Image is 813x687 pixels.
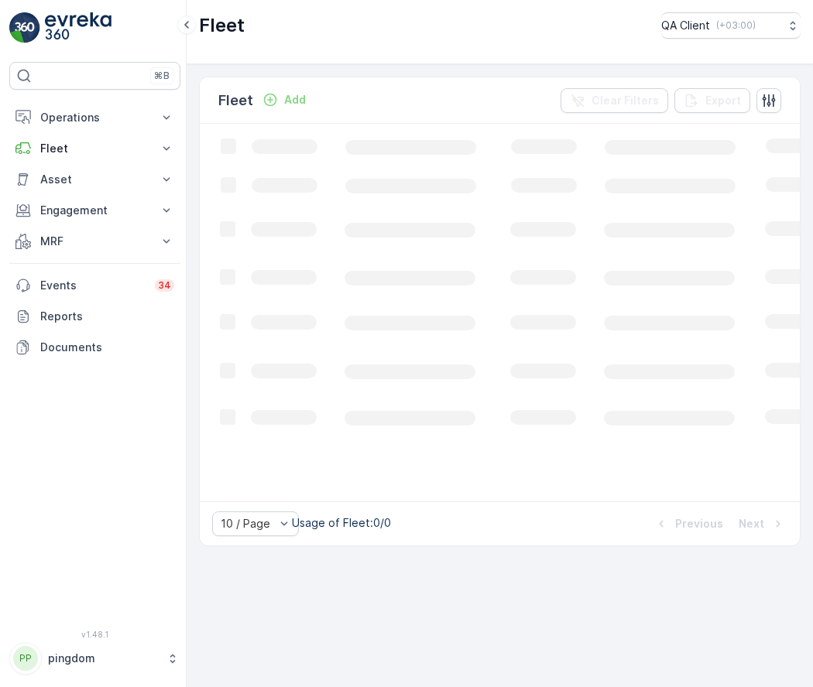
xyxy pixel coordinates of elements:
[45,12,111,43] img: logo_light-DOdMpM7g.png
[40,110,149,125] p: Operations
[592,93,659,108] p: Clear Filters
[675,516,723,531] p: Previous
[9,630,180,639] span: v 1.48.1
[661,12,801,39] button: QA Client(+03:00)
[292,515,391,531] p: Usage of Fleet : 0/0
[9,642,180,675] button: PPpingdom
[40,309,174,324] p: Reports
[158,279,171,292] p: 34
[40,278,146,293] p: Events
[661,18,710,33] p: QA Client
[9,102,180,133] button: Operations
[256,91,312,109] button: Add
[9,12,40,43] img: logo
[284,92,306,108] p: Add
[674,88,750,113] button: Export
[737,514,787,533] button: Next
[561,88,668,113] button: Clear Filters
[716,19,756,32] p: ( +03:00 )
[40,141,149,156] p: Fleet
[199,13,245,38] p: Fleet
[13,646,38,671] div: PP
[48,651,159,666] p: pingdom
[40,234,149,249] p: MRF
[9,301,180,332] a: Reports
[9,226,180,257] button: MRF
[218,90,253,111] p: Fleet
[40,203,149,218] p: Engagement
[9,164,180,195] button: Asset
[9,270,180,301] a: Events34
[40,340,174,355] p: Documents
[9,195,180,226] button: Engagement
[9,133,180,164] button: Fleet
[154,70,170,82] p: ⌘B
[739,516,764,531] p: Next
[652,514,725,533] button: Previous
[9,332,180,363] a: Documents
[40,172,149,187] p: Asset
[705,93,741,108] p: Export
